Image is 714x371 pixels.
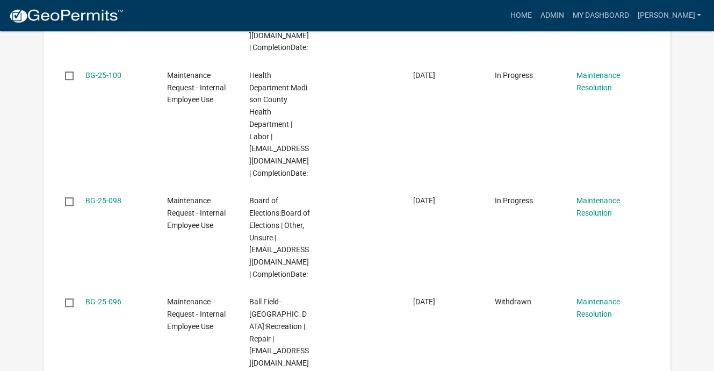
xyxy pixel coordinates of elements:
[249,71,309,177] span: Health Department:Madison County Health Department | Labor | nmcdaniel@madisonco.us | CompletionD...
[249,196,310,279] span: Board of Elections:Board of Elections | Other, Unsure | nmcdaniel@madisonco.us | CompletionDate:
[167,196,226,230] span: Maintenance Request - Internal Employee Use
[536,5,568,26] a: Admin
[167,297,226,331] span: Maintenance Request - Internal Employee Use
[495,297,531,306] span: Withdrawn
[576,297,620,318] a: Maintenance Resolution
[576,71,620,92] a: Maintenance Resolution
[568,5,633,26] a: My Dashboard
[495,196,533,205] span: In Progress
[85,71,121,80] a: BG-25-100
[413,297,435,306] span: 09/08/2025
[506,5,536,26] a: Home
[495,71,533,80] span: In Progress
[413,71,435,80] span: 09/10/2025
[576,196,620,217] a: Maintenance Resolution
[633,5,705,26] a: [PERSON_NAME]
[167,71,226,104] span: Maintenance Request - Internal Employee Use
[85,196,121,205] a: BG-25-098
[85,297,121,306] a: BG-25-096
[413,196,435,205] span: 09/09/2025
